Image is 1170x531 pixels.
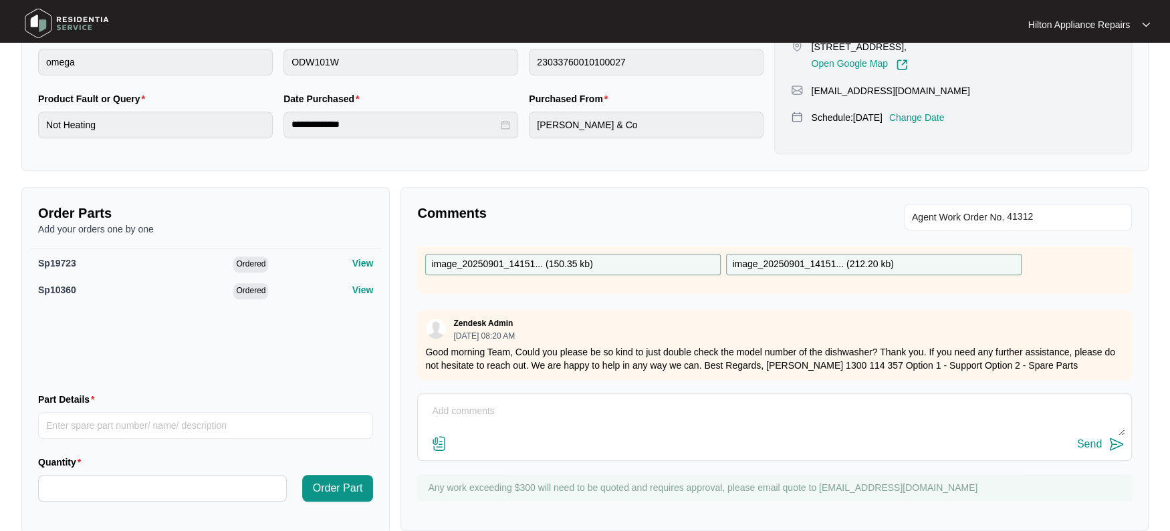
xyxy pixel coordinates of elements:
span: Sp19723 [38,258,76,269]
p: Comments [417,204,765,222]
p: Good morning Team, Could you please be so kind to just double check the model number of the dishw... [425,345,1124,372]
p: image_20250901_14151... ( 212.20 kb ) [732,257,893,272]
img: map-pin [791,40,803,52]
img: Link-External [896,59,908,71]
img: user.svg [426,319,446,339]
span: Sp10360 [38,285,76,295]
p: [DATE] 08:20 AM [453,332,515,340]
img: map-pin [791,111,803,123]
p: [STREET_ADDRESS], [811,40,907,53]
label: Part Details [38,393,100,406]
p: image_20250901_14151... ( 150.35 kb ) [431,257,592,272]
p: [EMAIL_ADDRESS][DOMAIN_NAME] [811,84,969,98]
span: Ordered [233,283,268,299]
p: Change Date [889,111,945,124]
img: file-attachment-doc.svg [431,435,447,452]
input: Quantity [39,476,286,501]
span: Ordered [233,256,268,273]
p: Schedule: [DATE] [811,111,882,124]
p: Any work exceeding $300 will need to be quoted and requires approval, please email quote to [EMAI... [428,481,1125,494]
div: Send [1077,438,1102,450]
span: Order Part [313,480,363,496]
input: Purchased From [529,112,764,138]
input: Product Fault or Query [38,112,273,138]
img: map-pin [791,84,803,96]
img: send-icon.svg [1108,436,1125,452]
label: Quantity [38,456,86,469]
p: Zendesk Admin [453,318,513,329]
input: Product Model [283,49,518,75]
p: View [352,283,374,297]
button: Send [1077,435,1125,454]
img: residentia service logo [20,3,114,43]
p: Hilton Appliance Repairs [1028,18,1130,31]
button: Order Part [302,475,374,502]
input: Add Agent Work Order No. [1007,209,1124,225]
img: dropdown arrow [1142,21,1150,28]
label: Purchased From [529,92,613,106]
label: Date Purchased [283,92,364,106]
span: Agent Work Order No. [912,209,1004,225]
p: Order Parts [38,204,373,222]
a: Open Google Map [811,59,907,71]
input: Part Details [38,412,373,439]
input: Brand [38,49,273,75]
label: Product Fault or Query [38,92,150,106]
input: Date Purchased [291,118,498,132]
p: Add your orders one by one [38,222,373,236]
p: View [352,256,374,270]
input: Serial Number [529,49,764,75]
